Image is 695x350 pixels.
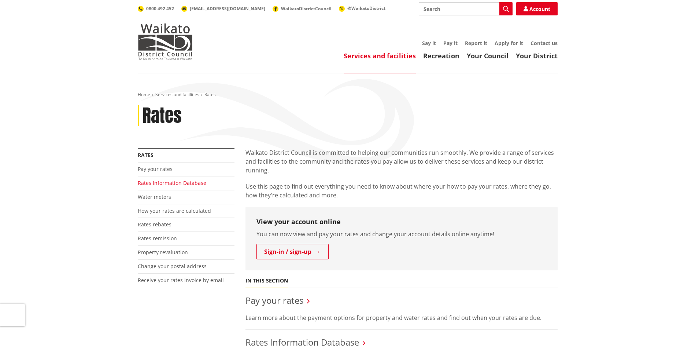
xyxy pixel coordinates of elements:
span: [EMAIL_ADDRESS][DOMAIN_NAME] [190,6,265,12]
span: 0800 492 452 [146,6,174,12]
a: [EMAIL_ADDRESS][DOMAIN_NAME] [181,6,265,12]
a: Recreation [423,51,459,60]
a: Account [516,2,558,15]
p: Learn more about the payment options for property and water rates and find out when your rates ar... [245,313,558,322]
p: You can now view and pay your rates and change your account details online anytime! [256,230,547,238]
a: Home [138,91,150,98]
a: WaikatoDistrictCouncil [273,6,332,12]
a: Rates [138,152,154,158]
a: Sign-in / sign-up [256,244,329,259]
a: Your Council [467,51,509,60]
p: Use this page to find out everything you need to know about where your how to pay your rates, whe... [245,182,558,200]
a: Pay your rates [138,165,173,172]
a: Water meters [138,193,171,200]
span: Rates [204,91,216,98]
a: How your rates are calculated [138,207,211,214]
a: 0800 492 452 [138,6,174,12]
h1: Rates [143,105,182,127]
a: Your District [516,51,558,60]
a: @WaikatoDistrict [339,5,385,11]
span: WaikatoDistrictCouncil [281,6,332,12]
a: Property revaluation [138,249,188,256]
a: Report it [465,40,487,47]
a: Services and facilities [344,51,416,60]
iframe: Messenger Launcher [661,319,688,346]
a: Say it [422,40,436,47]
a: Rates Information Database [138,179,206,186]
p: Waikato District Council is committed to helping our communities run smoothly. We provide a range... [245,148,558,175]
img: Waikato District Council - Te Kaunihera aa Takiwaa o Waikato [138,23,193,60]
input: Search input [419,2,513,15]
a: Rates Information Database [245,336,359,348]
a: Pay your rates [245,294,303,306]
span: @WaikatoDistrict [347,5,385,11]
a: Contact us [531,40,558,47]
a: Services and facilities [155,91,199,98]
a: Receive your rates invoice by email [138,277,224,284]
a: Rates rebates [138,221,171,228]
nav: breadcrumb [138,92,558,98]
h3: View your account online [256,218,547,226]
a: Apply for it [495,40,523,47]
a: Pay it [443,40,458,47]
h5: In this section [245,278,288,284]
a: Rates remission [138,235,177,242]
a: Change your postal address [138,263,207,270]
